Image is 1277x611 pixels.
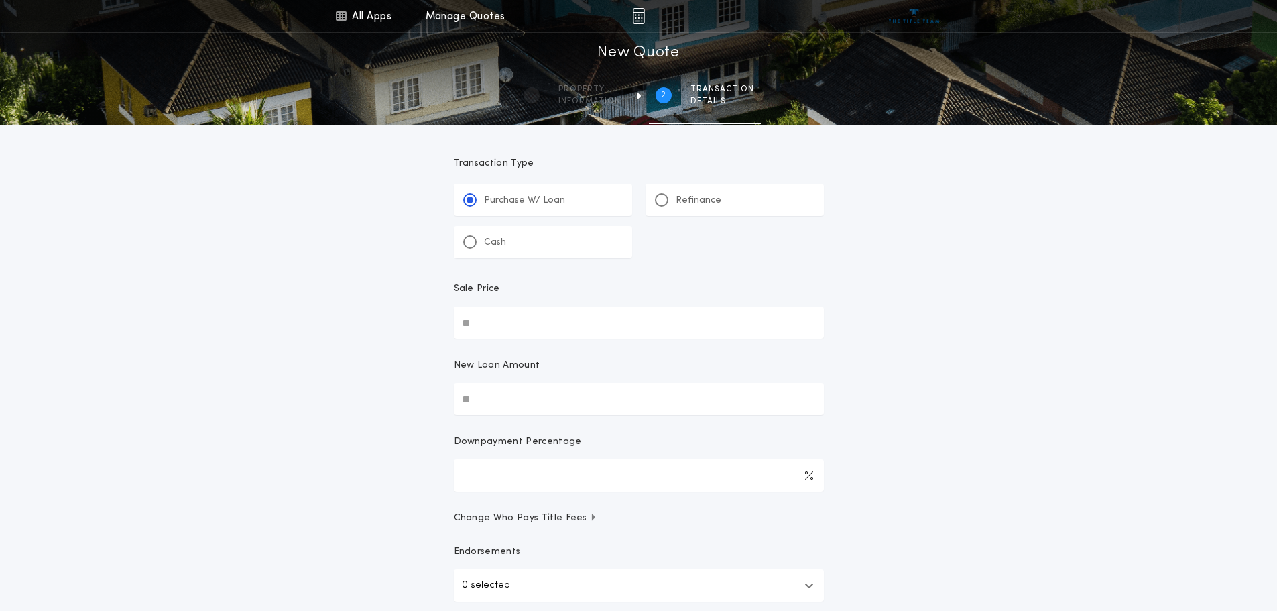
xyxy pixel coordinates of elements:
[454,307,824,339] input: Sale Price
[889,9,939,23] img: vs-icon
[454,545,824,559] p: Endorsements
[454,157,824,170] p: Transaction Type
[676,194,721,207] p: Refinance
[558,84,621,95] span: Property
[454,359,540,372] p: New Loan Amount
[632,8,645,24] img: img
[690,84,754,95] span: Transaction
[454,512,598,525] span: Change Who Pays Title Fees
[454,282,500,296] p: Sale Price
[462,577,510,594] p: 0 selected
[454,383,824,415] input: New Loan Amount
[454,435,582,449] p: Downpayment Percentage
[454,569,824,602] button: 0 selected
[484,236,506,249] p: Cash
[690,96,754,107] span: details
[558,96,621,107] span: information
[454,512,824,525] button: Change Who Pays Title Fees
[454,459,824,492] input: Downpayment Percentage
[597,42,679,64] h1: New Quote
[484,194,565,207] p: Purchase W/ Loan
[661,90,666,101] h2: 2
